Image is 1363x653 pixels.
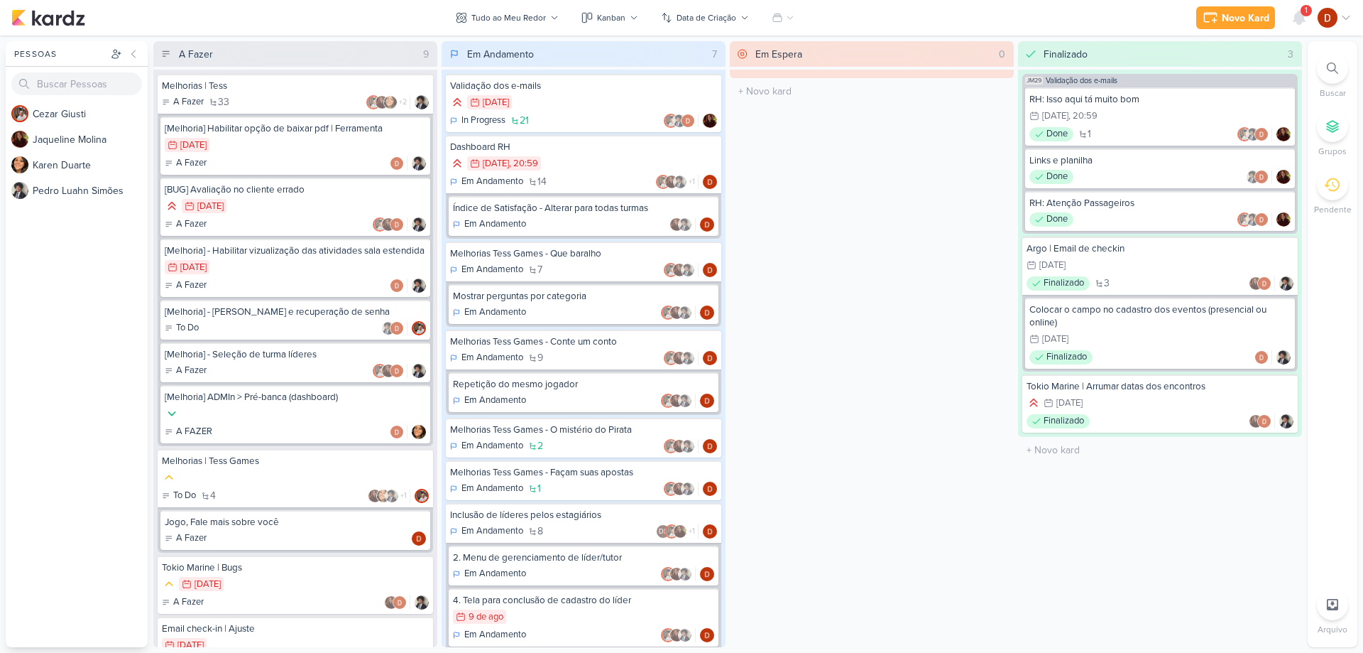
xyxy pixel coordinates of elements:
[687,526,695,537] span: +1
[461,524,523,539] p: Em Andamento
[412,364,426,378] img: Pedro Luahn Simões
[1279,414,1293,428] img: Pedro Luahn Simões
[210,491,216,501] span: 4
[664,263,678,277] img: Cezar Giusti
[700,567,714,581] img: Davi Elias Teixeira
[384,595,410,610] div: Colaboradores: Jaqueline Molina, Davi Elias Teixeira
[656,524,699,539] div: Colaboradores: Danilo Leite, Cezar Giusti, Jaqueline Molina, Pedro Luahn Simões
[664,482,699,496] div: Colaboradores: Cezar Giusti, Jaqueline Molina, Pedro Luahn Simões
[173,95,204,109] p: A Fazer
[162,595,204,610] div: A Fazer
[366,95,410,109] div: Colaboradores: Cezar Giusti, Jaqueline Molina, Karen Duarte, Pedro Luahn Simões, Davi Elias Teixeira
[450,466,717,479] div: Melhorias Tess Games - Façam suas apostas
[664,263,699,277] div: Colaboradores: Cezar Giusti, Jaqueline Molina, Pedro Luahn Simões
[1237,212,1252,227] img: Cezar Giusti
[703,482,717,496] img: Davi Elias Teixeira
[412,217,426,232] div: Responsável: Pedro Luahn Simões
[1246,170,1272,184] div: Colaboradores: Pedro Luahn Simões, Davi Elias Teixeira
[412,321,426,335] img: Cezar Giusti
[1254,127,1269,141] img: Davi Elias Teixeira
[33,132,148,147] div: J a q u e l i n e M o l i n a
[450,95,464,109] div: Prioridade Alta
[453,551,714,564] div: 2. Menu de gerenciamento de líder/tutor
[1276,127,1291,141] div: Responsável: Jaqueline Molina
[1046,170,1068,184] p: Done
[165,183,426,196] div: [BUG] Avaliação no cliente errado
[661,567,696,581] div: Colaboradores: Cezar Giusti, Jaqueline Molina, Pedro Luahn Simões
[1025,77,1043,85] span: JM29
[700,306,714,320] div: Responsável: Davi Elias Teixeira
[218,97,229,107] span: 33
[165,199,179,213] div: Prioridade Alta
[700,217,714,232] div: Responsável: Davi Elias Teixeira
[450,423,717,436] div: Melhorias Tess Games - O mistério do Pirata
[381,364,395,378] img: Jaqueline Molina
[1279,276,1293,291] div: Responsável: Pedro Luahn Simões
[993,47,1011,62] div: 0
[664,175,679,189] img: Jaqueline Molina
[165,531,207,546] div: A Fazer
[656,524,670,539] div: Danilo Leite
[703,263,717,277] div: Responsável: Davi Elias Teixeira
[390,156,404,171] img: Davi Elias Teixeira
[537,527,543,536] span: 8
[672,439,686,453] img: Jaqueline Molina
[11,105,28,122] img: Cezar Giusti
[1104,279,1110,288] span: 3
[678,217,692,232] img: Pedro Luahn Simões
[661,394,696,408] div: Colaboradores: Cezar Giusti, Jaqueline Molina, Pedro Luahn Simões
[1042,112,1068,121] div: [DATE]
[678,306,692,320] img: Pedro Luahn Simões
[11,48,108,60] div: Pessoas
[659,529,667,536] p: DL
[483,159,509,168] div: [DATE]
[415,95,429,109] img: Pedro Luahn Simões
[453,394,526,408] div: Em Andamento
[173,489,196,503] p: To Do
[1027,380,1293,393] div: Tokio Marine | Arrumar datas dos encontros
[669,217,684,232] img: Jaqueline Molina
[390,279,407,293] div: Colaboradores: Davi Elias Teixeira
[1318,623,1347,636] p: Arquivo
[656,175,699,189] div: Colaboradores: Cezar Giusti, Jaqueline Molina, Pedro Luahn Simões, Davi Elias Teixeira
[678,394,692,408] img: Pedro Luahn Simões
[664,439,699,453] div: Colaboradores: Cezar Giusti, Jaqueline Molina, Pedro Luahn Simões
[1314,203,1352,216] p: Pendente
[412,425,426,439] div: Responsável: Karen Duarte
[1308,53,1357,99] li: Ctrl + F
[162,561,429,574] div: Tokio Marine | Bugs
[537,441,543,451] span: 2
[33,183,148,198] div: P e d r o L u a h n S i m õ e s
[450,335,717,348] div: Melhorias Tess Games - Conte um conto
[1276,170,1291,184] div: Responsável: Jaqueline Molina
[368,489,382,503] img: Jaqueline Molina
[1046,77,1117,85] span: Validação dos e-mails
[1046,127,1068,141] p: Done
[664,351,699,365] div: Colaboradores: Cezar Giusti, Jaqueline Molina, Pedro Luahn Simões
[1254,170,1269,184] img: Davi Elias Teixeira
[1237,212,1272,227] div: Colaboradores: Cezar Giusti, Pedro Luahn Simões, Davi Elias Teixeira
[461,351,523,365] p: Em Andamento
[461,175,523,189] p: Em Andamento
[373,364,387,378] img: Cezar Giusti
[1056,399,1083,408] div: [DATE]
[681,439,695,453] img: Pedro Luahn Simões
[366,95,381,109] img: Cezar Giusti
[450,439,523,453] div: Em Andamento
[1257,276,1271,291] img: Davi Elias Teixeira
[11,182,28,199] img: Pedro Luahn Simões
[173,595,204,610] p: A Fazer
[417,47,434,62] div: 9
[381,321,395,335] img: Pedro Luahn Simões
[706,47,723,62] div: 7
[453,628,526,642] div: Em Andamento
[412,217,426,232] img: Pedro Luahn Simões
[1246,127,1260,141] img: Pedro Luahn Simões
[1021,440,1299,460] input: + Novo kard
[453,217,526,232] div: Em Andamento
[461,482,523,496] p: Em Andamento
[162,489,196,503] div: To Do
[1027,414,1090,428] div: Finalizado
[669,306,684,320] img: Jaqueline Molina
[1237,127,1252,141] img: Cezar Giusti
